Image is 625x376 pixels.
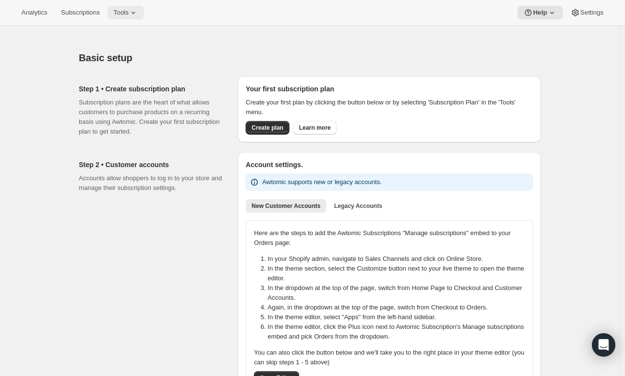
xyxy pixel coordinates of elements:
[79,84,222,94] h2: Step 1 • Create subscription plan
[268,303,531,312] li: Again, in the dropdown at the top of the page, switch from Checkout to Orders.
[580,9,604,17] span: Settings
[61,9,100,17] span: Subscriptions
[79,160,222,170] h2: Step 2 • Customer accounts
[328,199,388,213] button: Legacy Accounts
[268,264,531,283] li: In the theme section, select the Customize button next to your live theme to open the theme editor.
[251,124,283,132] span: Create plan
[299,124,331,132] span: Learn more
[246,160,533,170] h2: Account settings.
[565,6,609,19] button: Settings
[254,228,525,248] p: Here are the steps to add the Awtomic Subscriptions "Manage subscriptions" embed to your Orders p...
[334,202,382,210] span: Legacy Accounts
[113,9,128,17] span: Tools
[107,6,144,19] button: Tools
[251,202,321,210] span: New Customer Accounts
[518,6,563,19] button: Help
[246,84,533,94] h2: Your first subscription plan
[254,348,525,367] p: You can also click the button below and we'll take you to the right place in your theme editor (y...
[246,121,289,135] button: Create plan
[533,9,547,17] span: Help
[268,283,531,303] li: In the dropdown at the top of the page, switch from Home Page to Checkout and Customer Accounts.
[21,9,47,17] span: Analytics
[79,98,222,137] p: Subscription plans are the heart of what allows customers to purchase products on a recurring bas...
[55,6,106,19] button: Subscriptions
[246,199,326,213] button: New Customer Accounts
[79,173,222,193] p: Accounts allow shoppers to log in to your store and manage their subscription settings.
[268,312,531,322] li: In the theme editor, select "Apps" from the left-hand sidebar.
[262,177,381,187] p: Awtomic supports new or legacy accounts.
[16,6,53,19] button: Analytics
[293,121,337,135] a: Learn more
[268,254,531,264] li: In your Shopify admin, navigate to Sales Channels and click on Online Store.
[268,322,531,342] li: In the theme editor, click the Plus icon next to Awtomic Subscription's Manage subscriptions embe...
[246,98,533,117] p: Create your first plan by clicking the button below or by selecting 'Subscription Plan' in the 'T...
[79,52,132,63] span: Basic setup
[592,333,615,357] div: Open Intercom Messenger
